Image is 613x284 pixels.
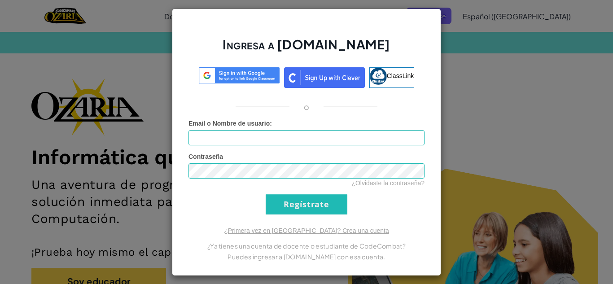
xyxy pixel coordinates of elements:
[188,120,270,127] span: Email o Nombre de usuario
[188,36,425,62] h2: Ingresa a [DOMAIN_NAME]
[266,194,347,214] input: Regístrate
[284,67,365,88] img: clever_sso_button@2x.png
[188,119,272,128] label: :
[387,72,414,79] span: ClassLink
[370,68,387,85] img: classlink-logo-small.png
[188,240,425,251] p: ¿Ya tienes una cuenta de docente o estudiante de CodeCombat?
[188,153,223,160] span: Contraseña
[188,251,425,262] p: Puedes ingresar a [DOMAIN_NAME] con esa cuenta.
[304,101,309,112] p: o
[224,227,389,234] a: ¿Primera vez en [GEOGRAPHIC_DATA]? Crea una cuenta
[199,67,280,84] img: log-in-google-sso.svg
[351,179,425,187] a: ¿Olvidaste la contraseña?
